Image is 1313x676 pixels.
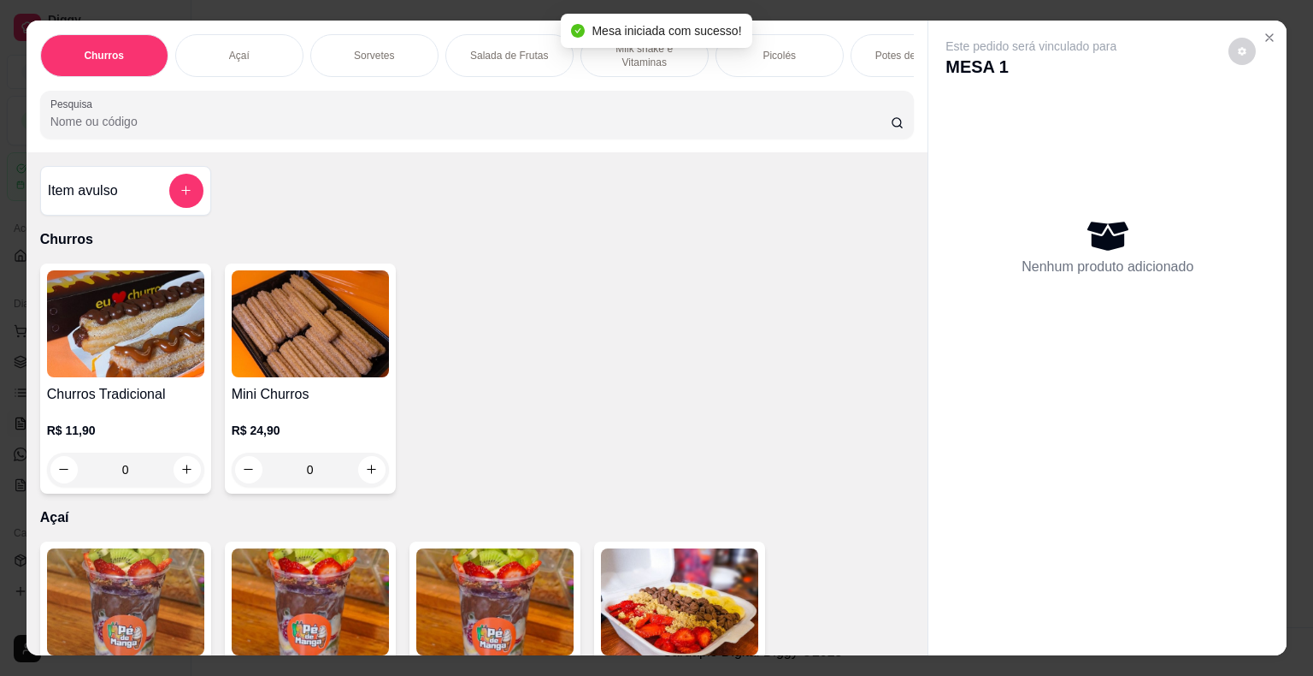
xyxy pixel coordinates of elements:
[47,549,204,655] img: product-image
[601,549,758,655] img: product-image
[595,42,694,69] p: Milk shake e Vitaminas
[232,549,389,655] img: product-image
[470,49,548,62] p: Salada de Frutas
[47,384,204,405] h4: Churros Tradicional
[169,174,203,208] button: add-separate-item
[50,113,891,130] input: Pesquisa
[48,181,118,201] h4: Item avulso
[416,549,574,655] img: product-image
[1256,24,1283,51] button: Close
[571,24,585,38] span: check-circle
[762,49,796,62] p: Picolés
[50,97,98,111] label: Pesquisa
[47,270,204,377] img: product-image
[232,270,389,377] img: product-image
[354,49,394,62] p: Sorvetes
[232,422,389,439] p: R$ 24,90
[84,49,124,62] p: Churros
[40,507,915,528] p: Açaí
[232,384,389,405] h4: Mini Churros
[1228,38,1256,65] button: decrease-product-quantity
[875,49,954,62] p: Potes de Sorvete
[229,49,250,62] p: Açaí
[592,24,741,38] span: Mesa iniciada com sucesso!
[40,229,915,250] p: Churros
[1022,257,1193,277] p: Nenhum produto adicionado
[945,38,1116,55] p: Este pedido será vinculado para
[945,55,1116,79] p: MESA 1
[47,422,204,439] p: R$ 11,90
